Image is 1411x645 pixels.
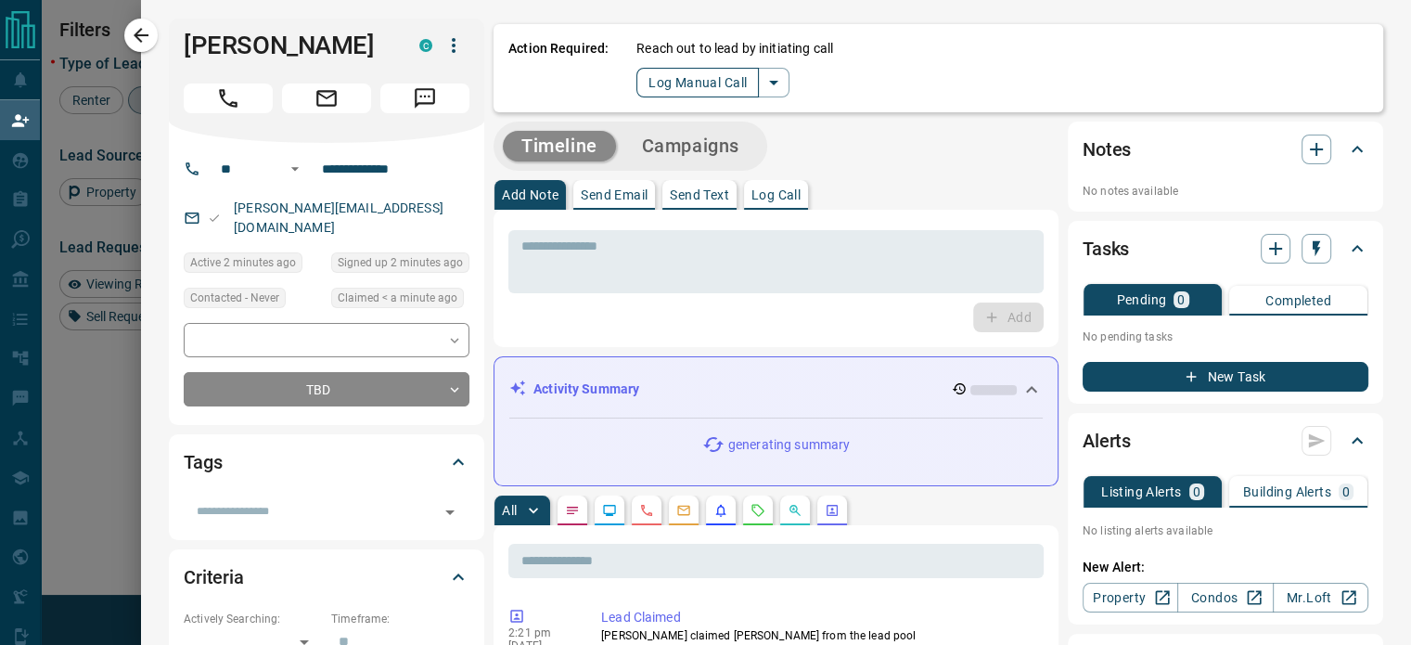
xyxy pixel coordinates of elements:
div: Activity Summary [509,372,1043,406]
a: [PERSON_NAME][EMAIL_ADDRESS][DOMAIN_NAME] [234,200,443,235]
a: Mr.Loft [1273,583,1368,613]
p: [PERSON_NAME] claimed [PERSON_NAME] from the lead pool [601,627,1036,644]
svg: Listing Alerts [713,503,728,518]
h2: Notes [1083,135,1131,164]
span: Signed up 2 minutes ago [338,253,463,272]
svg: Agent Actions [825,503,840,518]
p: 0 [1177,293,1185,306]
button: Log Manual Call [636,68,759,97]
div: Alerts [1083,419,1368,463]
p: Send Email [581,188,648,201]
button: Timeline [503,131,616,161]
h1: [PERSON_NAME] [184,31,391,60]
p: Send Text [670,188,729,201]
p: Actively Searching: [184,611,322,627]
p: Activity Summary [533,380,639,399]
button: Open [437,499,463,525]
p: Log Call [751,188,801,201]
span: Call [184,84,273,113]
h2: Criteria [184,562,244,592]
span: Message [380,84,469,113]
p: No pending tasks [1083,323,1368,351]
div: Tue Sep 16 2025 [331,288,469,314]
h2: Tasks [1083,234,1129,264]
p: Listing Alerts [1101,485,1182,498]
p: generating summary [728,435,850,455]
button: Campaigns [623,131,758,161]
div: condos.ca [419,39,432,52]
p: 2:21 pm [508,626,573,639]
svg: Email Valid [208,212,221,225]
p: Reach out to lead by initiating call [636,39,833,58]
p: 0 [1193,485,1200,498]
p: No listing alerts available [1083,522,1368,539]
div: Tasks [1083,226,1368,271]
div: Notes [1083,127,1368,172]
span: Active 2 minutes ago [190,253,296,272]
p: 0 [1342,485,1350,498]
svg: Opportunities [788,503,802,518]
p: Building Alerts [1243,485,1331,498]
span: Email [282,84,371,113]
a: Condos [1177,583,1273,613]
p: Timeframe: [331,611,469,627]
div: Criteria [184,555,469,600]
svg: Calls [639,503,654,518]
button: Open [284,158,306,180]
p: No notes available [1083,183,1368,200]
p: New Alert: [1083,558,1368,577]
p: Pending [1116,293,1166,306]
svg: Lead Browsing Activity [602,503,617,518]
p: Add Note [502,188,558,201]
h2: Tags [184,447,222,477]
span: Claimed < a minute ago [338,289,457,307]
p: Action Required: [508,39,609,97]
span: Contacted - Never [190,289,279,307]
div: TBD [184,372,469,406]
svg: Emails [676,503,691,518]
div: Tags [184,440,469,484]
a: Property [1083,583,1178,613]
svg: Requests [750,503,765,518]
p: Lead Claimed [601,608,1036,627]
div: split button [636,68,789,97]
p: Completed [1265,294,1331,307]
h2: Alerts [1083,426,1131,456]
svg: Notes [565,503,580,518]
button: New Task [1083,362,1368,392]
div: Tue Sep 16 2025 [184,252,322,278]
p: All [502,504,517,517]
div: Tue Sep 16 2025 [331,252,469,278]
